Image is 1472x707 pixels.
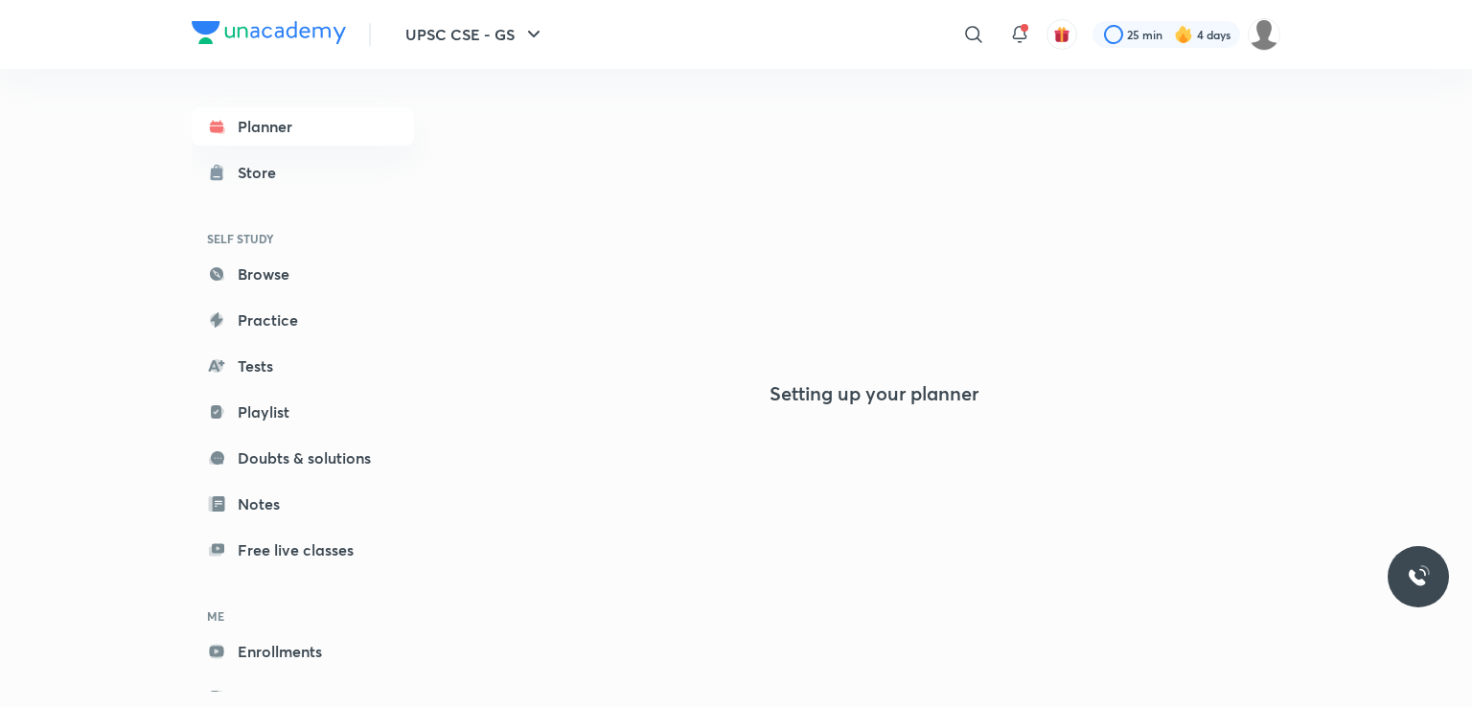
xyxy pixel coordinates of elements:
[1174,25,1193,44] img: streak
[192,393,414,431] a: Playlist
[192,153,414,192] a: Store
[192,301,414,339] a: Practice
[192,21,346,44] img: Company Logo
[238,161,287,184] div: Store
[770,382,978,405] h4: Setting up your planner
[192,222,414,255] h6: SELF STUDY
[192,485,414,523] a: Notes
[394,15,557,54] button: UPSC CSE - GS
[192,600,414,632] h6: ME
[192,255,414,293] a: Browse
[192,347,414,385] a: Tests
[1248,18,1280,51] img: Kiran Saini
[192,531,414,569] a: Free live classes
[1046,19,1077,50] button: avatar
[192,107,414,146] a: Planner
[192,632,414,671] a: Enrollments
[192,21,346,49] a: Company Logo
[1053,26,1070,43] img: avatar
[1407,565,1430,588] img: ttu
[192,439,414,477] a: Doubts & solutions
